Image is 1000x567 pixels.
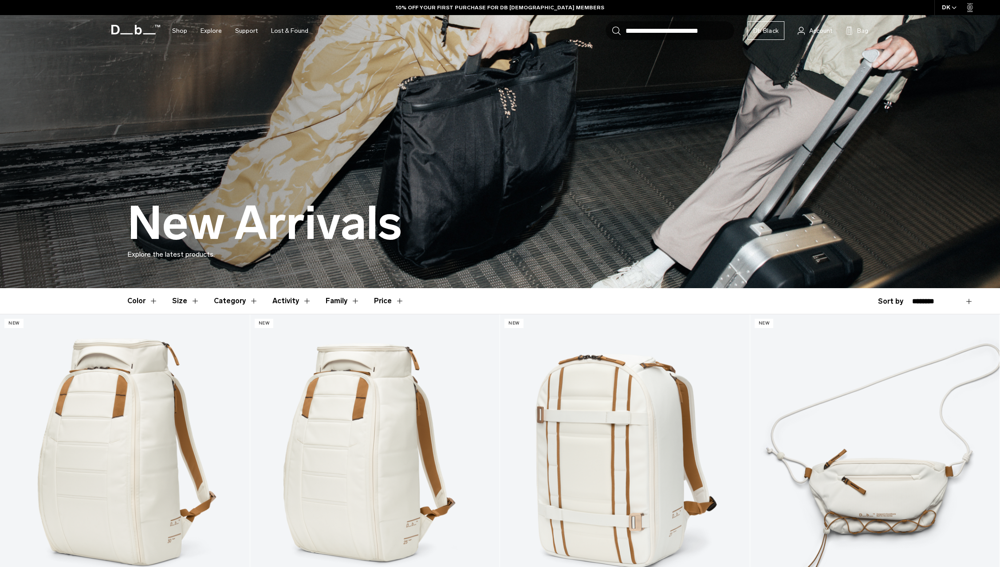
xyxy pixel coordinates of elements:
p: New [4,319,24,328]
span: Account [809,26,832,35]
button: Toggle Price [374,288,404,314]
a: Db Black [748,21,784,40]
button: Toggle Filter [127,288,158,314]
a: Account [798,25,832,36]
span: Bag [857,26,868,35]
p: New [255,319,274,328]
a: Lost & Found [271,15,308,47]
button: Toggle Filter [272,288,311,314]
nav: Main Navigation [165,15,315,47]
a: Support [235,15,258,47]
button: Toggle Filter [326,288,360,314]
h1: New Arrivals [127,198,402,249]
a: Shop [172,15,187,47]
p: Explore the latest products. [127,249,873,260]
button: Toggle Filter [172,288,200,314]
p: New [755,319,774,328]
p: New [504,319,524,328]
a: 10% OFF YOUR FIRST PURCHASE FOR DB [DEMOGRAPHIC_DATA] MEMBERS [396,4,604,12]
button: Bag [846,25,868,36]
button: Toggle Filter [214,288,258,314]
a: Explore [201,15,222,47]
